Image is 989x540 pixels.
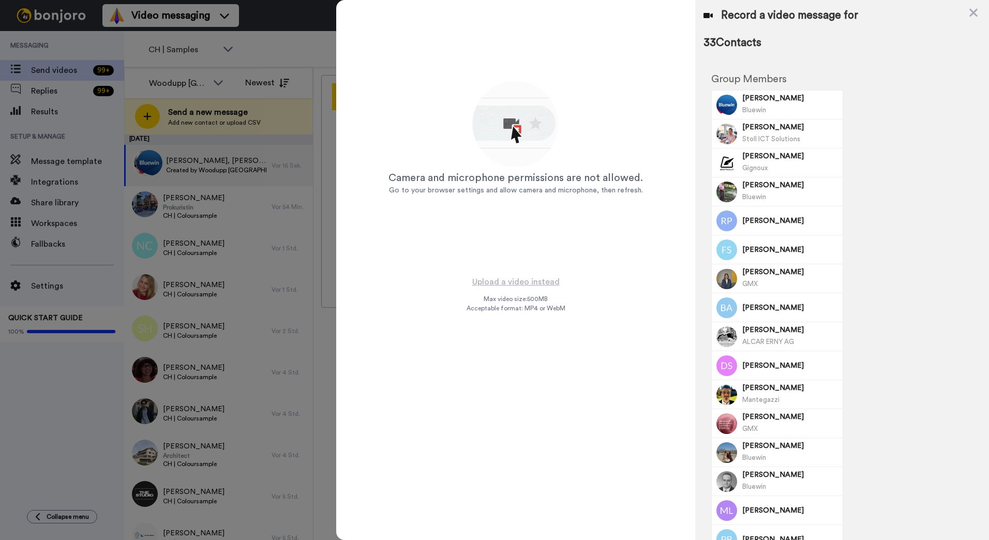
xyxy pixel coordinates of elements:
[716,182,737,202] img: Image of Silvano Poroli
[742,280,758,287] span: GMX
[716,95,737,115] img: Image of Reto Erismann
[716,326,737,347] img: Image of Michael Kaiser
[716,153,737,173] img: Image of Rahel Habegger-Gignoux
[742,325,839,335] span: [PERSON_NAME]
[742,245,839,255] span: [PERSON_NAME]
[742,303,839,313] span: [PERSON_NAME]
[742,122,839,132] span: [PERSON_NAME]
[742,216,839,226] span: [PERSON_NAME]
[742,383,839,393] span: [PERSON_NAME]
[711,73,843,85] h2: Group Members
[742,361,839,371] span: [PERSON_NAME]
[467,304,565,312] span: Acceptable format: MP4 or WebM
[742,454,766,461] span: Bluewin
[484,295,548,303] span: Max video size: 500 MB
[742,412,839,422] span: [PERSON_NAME]
[716,471,737,492] img: Image of Danny Schilawa
[742,441,839,451] span: [PERSON_NAME]
[742,338,794,345] span: ALCAR ERNY AG
[742,425,758,432] span: GMX
[742,267,839,277] span: [PERSON_NAME]
[742,396,780,403] span: Mantegazzi
[716,211,737,231] img: Image of Ralph Peyer
[742,151,839,161] span: [PERSON_NAME]
[716,500,737,521] img: Image of Michela Leutwiler
[716,355,737,376] img: Image of Danijel Selimovic
[742,470,839,480] span: [PERSON_NAME]
[742,107,766,113] span: Bluewin
[716,297,737,318] img: Image of Bernadett Ambrus-Hardegger
[716,442,737,463] img: Image of Dajana Ari
[742,193,766,200] span: Bluewin
[389,187,643,194] span: Go to your browser settings and allow camera and microphone, then refresh.
[716,413,737,434] img: Image of Christophe Mätzener
[742,483,766,490] span: Bluewin
[470,80,561,171] img: allow-access.gif
[742,180,839,190] span: [PERSON_NAME]
[742,93,839,103] span: [PERSON_NAME]
[716,268,737,289] img: Image of Karin Probst
[716,124,737,144] img: Image of Boris Stoll
[742,164,768,171] span: Gignoux
[716,239,737,260] img: Image of Fredy Schaller
[469,275,563,289] button: Upload a video instead
[388,171,643,185] div: Camera and microphone permissions are not allowed.
[742,505,839,516] span: [PERSON_NAME]
[742,136,800,142] span: Stoll ICT Solutions
[716,384,737,405] img: Image of Andrea Mantegazzi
